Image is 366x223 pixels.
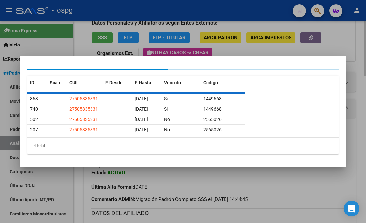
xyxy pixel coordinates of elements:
[164,117,170,122] span: No
[164,80,181,85] span: Vencido
[30,80,34,85] span: ID
[103,76,132,90] datatable-header-cell: F. Desde
[135,117,148,122] span: [DATE]
[201,76,246,90] datatable-header-cell: Codigo
[105,80,123,85] span: F. Desde
[203,117,222,122] span: 2565026
[164,106,168,112] span: Si
[132,76,161,90] datatable-header-cell: F. Hasta
[135,106,148,112] span: [DATE]
[203,80,218,85] span: Codigo
[161,76,201,90] datatable-header-cell: Vencido
[135,127,148,132] span: [DATE]
[69,117,98,122] span: 27505835331
[30,117,38,122] span: 502
[27,138,339,154] div: 4 total
[30,127,38,132] span: 207
[203,106,222,112] span: 1449668
[203,96,222,101] span: 1449668
[30,96,38,101] span: 863
[30,106,38,112] span: 740
[344,201,359,216] div: Open Intercom Messenger
[47,76,67,90] datatable-header-cell: Scan
[69,96,98,101] span: 27505835331
[203,127,222,132] span: 2565026
[164,127,170,132] span: No
[69,80,79,85] span: CUIL
[50,80,60,85] span: Scan
[69,127,98,132] span: 27505835331
[27,76,47,90] datatable-header-cell: ID
[135,96,148,101] span: [DATE]
[135,80,151,85] span: F. Hasta
[67,76,103,90] datatable-header-cell: CUIL
[164,96,168,101] span: Si
[69,106,98,112] span: 27505835331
